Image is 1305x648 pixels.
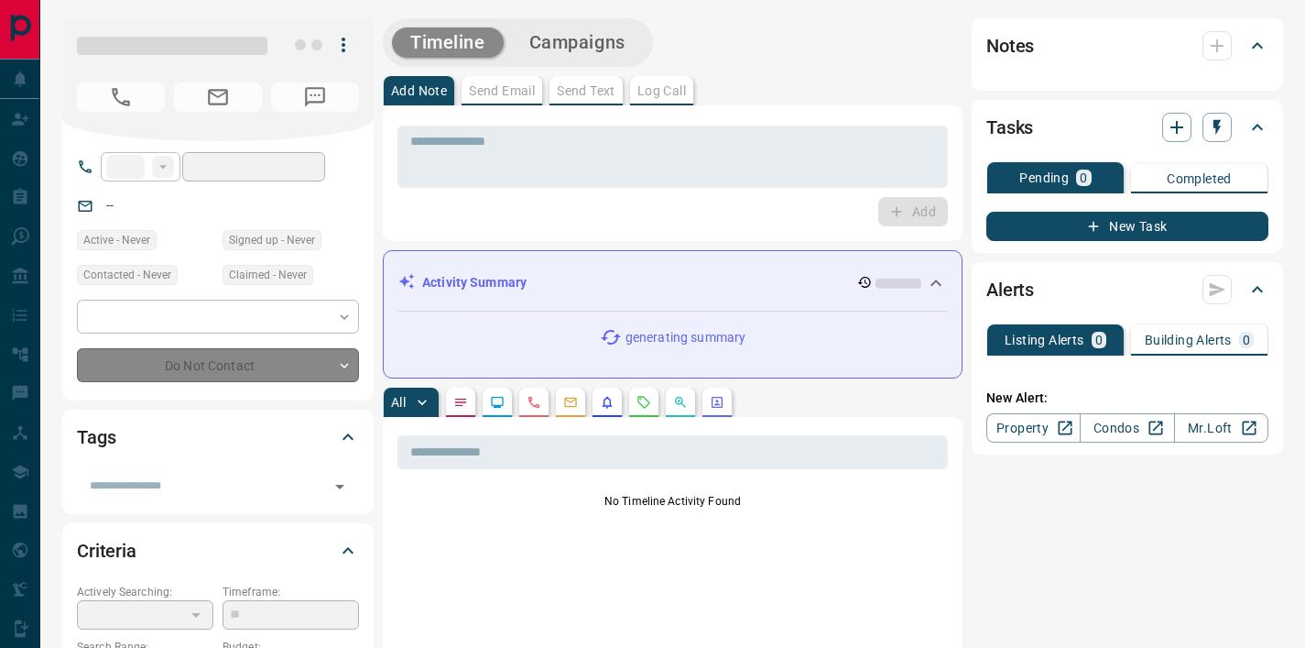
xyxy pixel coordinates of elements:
h2: Tags [77,423,115,452]
span: Active - Never [83,231,150,249]
svg: Opportunities [673,395,688,410]
svg: Notes [453,395,468,410]
span: No Email [174,82,262,112]
span: Claimed - Never [229,266,307,284]
span: No Number [77,82,165,112]
p: Completed [1167,172,1232,185]
div: Notes [986,24,1268,68]
svg: Calls [527,395,541,410]
span: Contacted - Never [83,266,171,284]
button: Campaigns [511,27,644,58]
span: Signed up - Never [229,231,315,249]
button: Timeline [392,27,504,58]
p: Building Alerts [1145,334,1232,346]
h2: Notes [986,31,1034,60]
div: Activity Summary [398,266,947,300]
svg: Agent Actions [710,395,724,410]
h2: Alerts [986,275,1034,304]
svg: Requests [636,395,651,410]
p: 0 [1095,334,1103,346]
p: New Alert: [986,389,1268,408]
p: generating summary [625,328,745,347]
svg: Lead Browsing Activity [490,395,505,410]
button: Open [327,474,353,500]
p: 0 [1080,171,1087,184]
p: Listing Alerts [1005,334,1084,346]
p: Activity Summary [422,273,527,292]
p: Add Note [391,84,447,97]
div: Tags [77,415,359,459]
p: Timeframe: [223,584,359,600]
p: No Timeline Activity Found [397,493,948,510]
a: -- [106,198,114,213]
div: Alerts [986,268,1268,312]
svg: Listing Alerts [600,395,614,410]
div: Criteria [77,529,359,573]
svg: Emails [563,395,578,410]
button: New Task [986,212,1268,241]
h2: Criteria [77,536,136,566]
p: Pending [1019,171,1069,184]
p: All [391,396,406,409]
a: Property [986,413,1081,443]
p: Actively Searching: [77,584,213,600]
span: No Number [271,82,359,112]
p: 0 [1243,334,1250,346]
a: Mr.Loft [1174,413,1268,443]
div: Do Not Contact [77,348,359,382]
h2: Tasks [986,113,1033,142]
div: Tasks [986,105,1268,149]
a: Condos [1080,413,1174,443]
